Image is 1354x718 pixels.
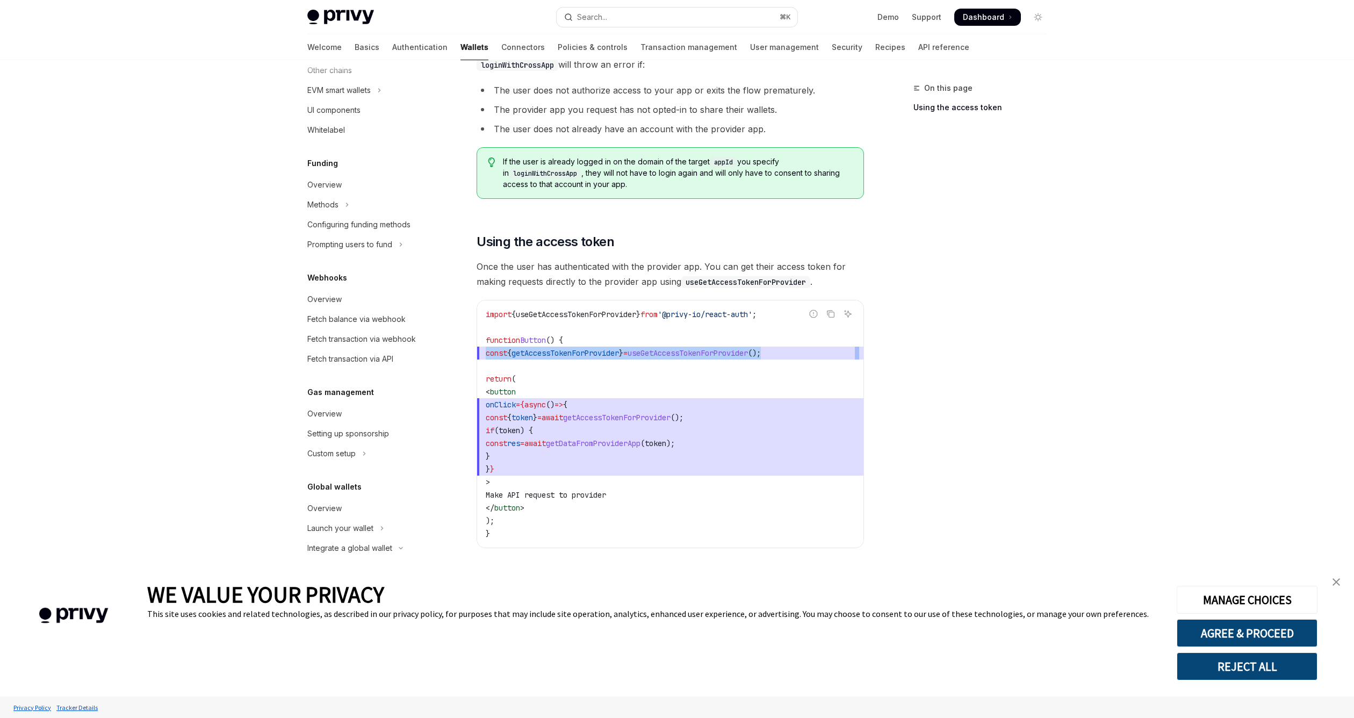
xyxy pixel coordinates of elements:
[546,439,640,448] span: getDataFromProviderApp
[752,310,757,319] span: ;
[486,439,507,448] span: const
[486,516,494,526] span: );
[147,580,384,608] span: WE VALUE YOUR PRIVACY
[486,374,512,384] span: return
[299,310,436,329] a: Fetch balance via webhook
[512,348,619,358] span: getAccessTokenForProvider
[299,538,436,558] button: Toggle Integrate a global wallet section
[645,439,666,448] span: token
[520,335,546,345] span: Button
[512,374,516,384] span: (
[486,503,494,513] span: </
[546,400,554,410] span: ()
[490,464,494,474] span: }
[954,9,1021,26] a: Dashboard
[963,12,1004,23] span: Dashboard
[516,310,636,319] span: useGetAccessTokenForProvider
[299,215,436,234] a: Configuring funding methods
[307,407,342,420] div: Overview
[299,329,436,349] a: Fetch transaction via webhook
[509,168,581,179] code: loginWithCrossApp
[299,175,436,195] a: Overview
[681,276,810,288] code: useGetAccessTokenForProvider
[307,178,342,191] div: Overview
[307,353,393,365] div: Fetch transaction via API
[307,386,374,399] h5: Gas management
[299,195,436,214] button: Toggle Methods section
[299,444,436,463] button: Toggle Custom setup section
[666,439,675,448] span: );
[494,426,499,435] span: (
[486,387,490,397] span: <
[640,34,737,60] a: Transaction management
[877,12,899,23] a: Demo
[512,310,516,319] span: {
[1177,652,1317,680] button: REJECT ALL
[490,387,516,397] span: button
[16,592,131,639] img: company logo
[658,310,752,319] span: '@privy-io/react-auth'
[577,11,607,24] div: Search...
[486,426,494,435] span: if
[299,558,436,578] a: Overview
[147,608,1161,619] div: This site uses cookies and related technologies, as described in our privacy policy, for purposes...
[507,348,512,358] span: {
[640,310,658,319] span: from
[563,400,567,410] span: {
[486,413,507,422] span: const
[299,120,436,140] a: Whitelabel
[554,400,563,410] span: =>
[520,400,546,410] span: {async
[488,157,495,167] svg: Tip
[748,348,761,358] span: ();
[477,83,864,98] li: The user does not authorize access to your app or exits the flow prematurely.
[918,34,969,60] a: API reference
[750,34,819,60] a: User management
[501,34,545,60] a: Connectors
[307,84,371,97] div: EVM smart wallets
[1333,578,1340,586] img: close banner
[307,104,361,117] div: UI components
[486,529,490,538] span: }
[307,542,392,555] div: Integrate a global wallet
[841,307,855,321] button: Ask AI
[563,413,671,422] span: getAccessTokenForProvider
[524,439,546,448] span: await
[477,102,864,117] li: The provider app you request has not opted-in to share their wallets.
[477,233,614,250] span: Using the access token
[299,404,436,423] a: Overview
[628,348,748,358] span: useGetAccessTokenForProvider
[307,271,347,284] h5: Webhooks
[486,310,512,319] span: import
[806,307,820,321] button: Report incorrect code
[307,157,338,170] h5: Funding
[520,439,524,448] span: =
[11,698,54,717] a: Privacy Policy
[477,59,558,71] code: loginWithCrossApp
[486,477,490,487] span: >
[924,82,973,95] span: On this page
[533,413,537,422] span: }
[832,34,862,60] a: Security
[520,503,524,513] span: >
[314,562,348,575] div: Overview
[486,348,507,358] span: const
[307,124,345,137] div: Whitelabel
[299,235,436,254] button: Toggle Prompting users to fund section
[1177,619,1317,647] button: AGREE & PROCEED
[913,99,1055,116] a: Using the access token
[486,451,490,461] span: }
[477,259,864,289] span: Once the user has authenticated with the provider app. You can get their access token for making ...
[710,157,737,168] code: appId
[503,156,853,190] span: If the user is already logged in on the domain of the target you specify in , they will not have ...
[307,198,338,211] div: Methods
[499,426,520,435] span: token
[299,290,436,309] a: Overview
[623,348,628,358] span: =
[671,413,683,422] span: ();
[307,480,362,493] h5: Global wallets
[516,400,520,410] span: =
[307,34,342,60] a: Welcome
[307,10,374,25] img: light logo
[307,218,410,231] div: Configuring funding methods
